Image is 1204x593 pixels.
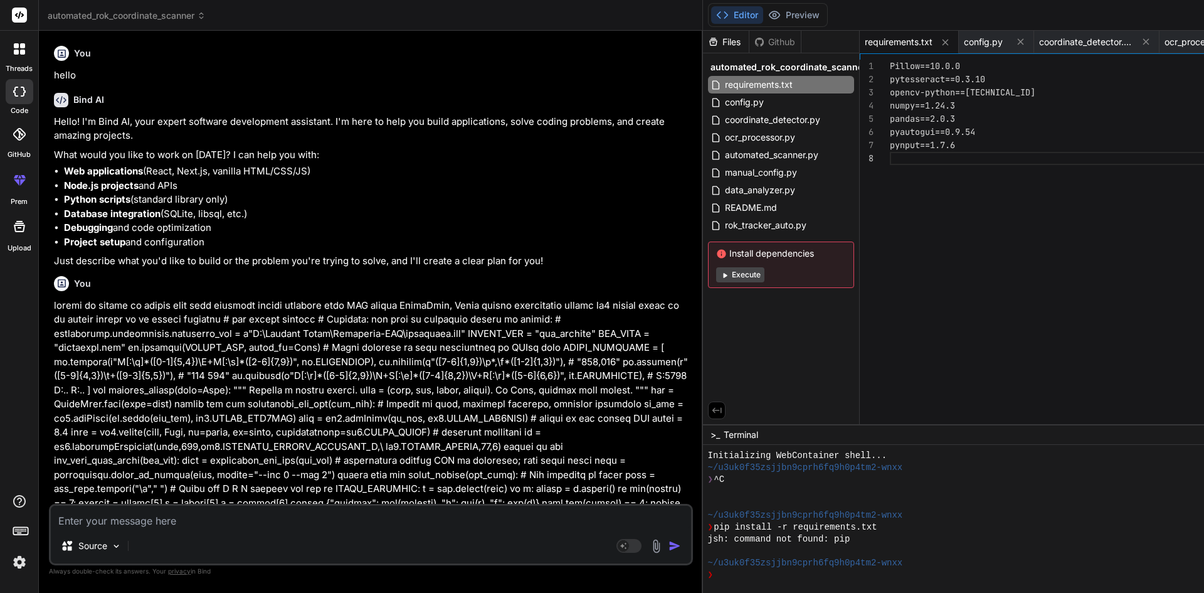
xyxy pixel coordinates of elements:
span: Pillow==10.0.0 [890,60,960,72]
span: Install dependencies [716,247,846,260]
span: automated_scanner.py [724,147,820,163]
span: rok_tracker_auto.py [724,218,808,233]
strong: Debugging [64,222,113,233]
span: requirements.txt [865,36,932,48]
label: GitHub [8,149,31,160]
span: ^C [714,474,724,486]
p: Hello! I'm Bind AI, your expert software development assistant. I'm here to help you build applic... [54,115,690,143]
div: 2 [860,73,874,86]
label: code [11,105,28,116]
strong: Python scripts [64,193,130,205]
div: 6 [860,126,874,139]
img: attachment [649,539,663,553]
span: coordinate_detector.py [1039,36,1133,48]
li: and configuration [64,235,690,250]
strong: Database integration [64,208,161,220]
strong: Project setup [64,236,125,248]
img: Pick Models [111,541,122,552]
span: pyautogui==0.9.54 [890,126,975,137]
button: Preview [763,6,825,24]
span: Initializing WebContainer shell... [708,450,887,462]
p: What would you like to work on [DATE]? I can help you with: [54,148,690,163]
span: numpy==1.24.3 [890,100,955,111]
li: (standard library only) [64,193,690,207]
img: settings [9,552,30,573]
div: 7 [860,139,874,152]
span: ❯ [708,474,714,486]
span: coordinate_detector.py [724,112,821,127]
li: (React, Next.js, vanilla HTML/CSS/JS) [64,164,690,179]
span: automated_rok_coordinate_scanner [710,61,867,73]
button: Editor [711,6,763,24]
h6: Bind AI [73,93,104,106]
span: >_ [710,429,720,441]
span: ~/u3uk0f35zsjjbn9cprh6fq9h0p4tm2-wnxx [708,557,903,569]
li: (SQLite, libsql, etc.) [64,207,690,222]
p: Source [78,540,107,552]
span: ❯ [708,569,714,581]
p: hello [54,68,690,83]
strong: Web applications [64,165,143,177]
div: 5 [860,112,874,126]
span: jsh: command not found: pip [708,533,850,545]
img: icon [668,540,681,552]
strong: Node.js projects [64,179,139,191]
p: Always double-check its answers. Your in Bind [49,565,693,577]
span: automated_rok_coordinate_scanner [48,9,206,22]
div: 1 [860,60,874,73]
button: Execute [716,267,764,282]
div: 4 [860,99,874,112]
li: and APIs [64,179,690,193]
label: prem [11,196,28,207]
span: pandas==2.0.3 [890,113,955,124]
div: 8 [860,152,874,165]
span: ~/u3uk0f35zsjjbn9cprh6fq9h0p4tm2-wnxx [708,462,903,474]
span: manual_config.py [724,165,798,180]
span: pynput==1.7.6 [890,139,955,151]
span: ~/u3uk0f35zsjjbn9cprh6fq9h0p4tm2-wnxx [708,510,903,521]
span: requirements.txt [724,77,794,92]
span: config.py [724,95,765,110]
span: README.md [724,200,778,215]
span: ❯ [708,521,714,533]
span: pytesseract==0.3.10 [890,73,985,85]
label: threads [6,63,33,74]
div: 3 [860,86,874,99]
p: Just describe what you'd like to build or the problem you're trying to solve, and I'll create a c... [54,254,690,269]
span: ocr_processor.py [724,130,796,145]
span: pip install -r requirements.txt [714,521,877,533]
h6: You [74,47,91,60]
h6: You [74,277,91,290]
label: Upload [8,243,31,254]
span: opencv-python==[TECHNICAL_ID] [890,87,1035,98]
div: Files [703,36,749,48]
span: data_analyzer.py [724,183,796,198]
span: Terminal [724,429,758,441]
div: Github [749,36,801,48]
span: privacy [168,567,191,575]
span: config.py [964,36,1003,48]
li: and code optimization [64,221,690,235]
